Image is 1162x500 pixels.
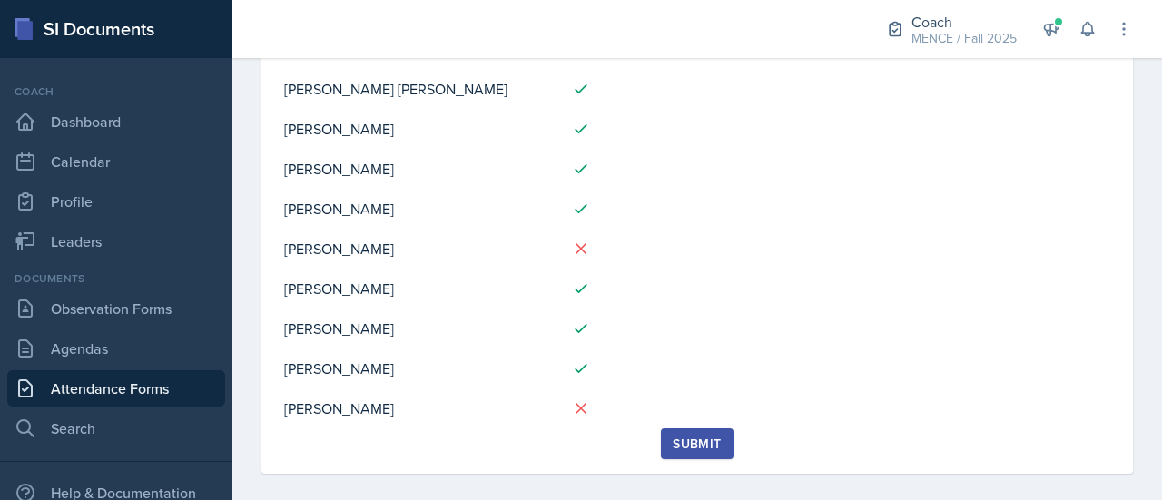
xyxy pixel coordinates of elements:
a: Leaders [7,223,225,260]
div: Coach [911,11,1017,33]
a: Observation Forms [7,290,225,327]
td: [PERSON_NAME] [PERSON_NAME] [283,69,557,109]
a: Profile [7,183,225,220]
a: Agendas [7,330,225,367]
td: [PERSON_NAME] [283,189,557,229]
td: [PERSON_NAME] [283,388,557,428]
td: [PERSON_NAME] [283,309,557,348]
div: Documents [7,270,225,287]
td: [PERSON_NAME] [283,229,557,269]
div: Submit [673,436,721,451]
a: Search [7,410,225,446]
button: Submit [661,428,733,459]
a: Attendance Forms [7,370,225,407]
a: Dashboard [7,103,225,140]
div: MENCE / Fall 2025 [911,29,1017,48]
a: Calendar [7,143,225,180]
td: [PERSON_NAME] [283,348,557,388]
td: [PERSON_NAME] [283,149,557,189]
td: [PERSON_NAME] [283,109,557,149]
td: [PERSON_NAME] [283,269,557,309]
div: Coach [7,83,225,100]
